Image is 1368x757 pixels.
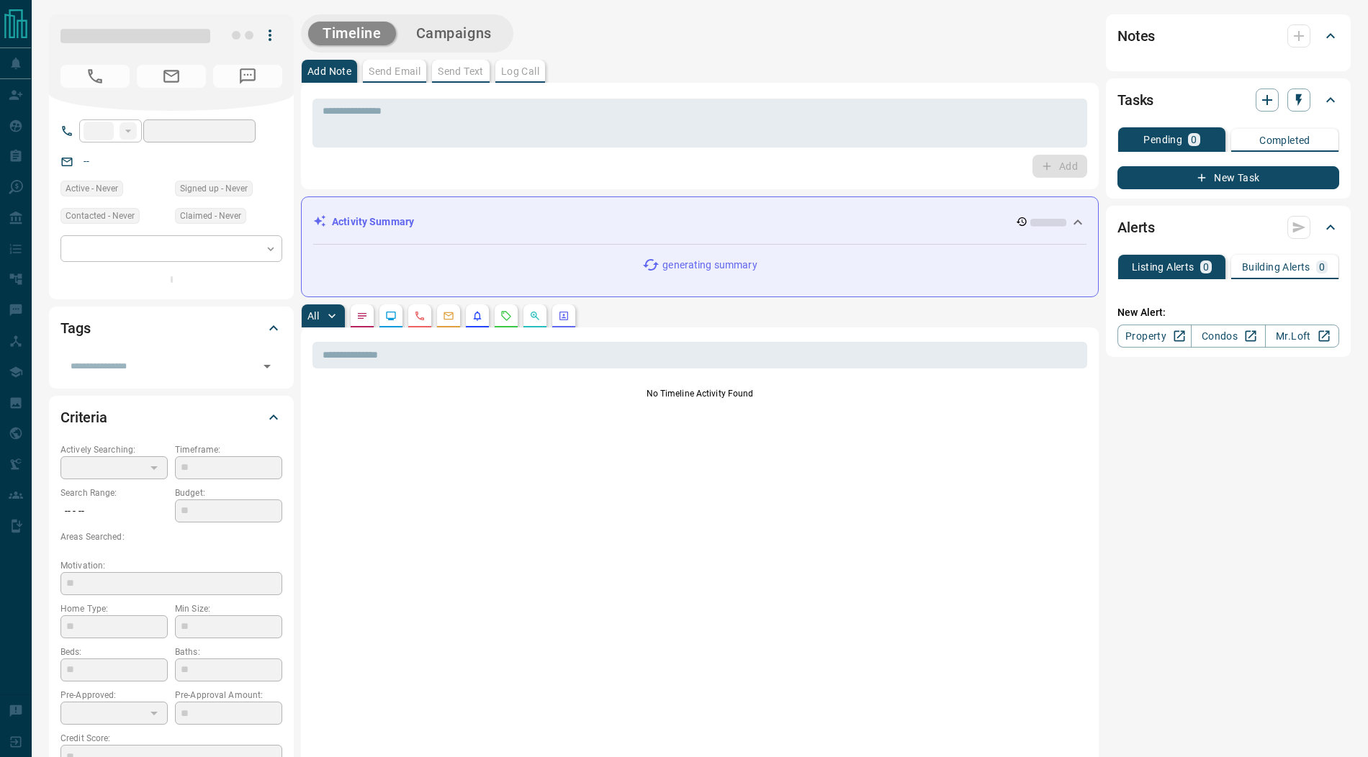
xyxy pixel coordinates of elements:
[175,486,282,499] p: Budget:
[60,689,168,702] p: Pre-Approved:
[60,530,282,543] p: Areas Searched:
[60,317,90,340] h2: Tags
[1117,83,1339,117] div: Tasks
[1203,262,1209,272] p: 0
[443,310,454,322] svg: Emails
[60,443,168,456] p: Actively Searching:
[558,310,570,322] svg: Agent Actions
[1117,166,1339,189] button: New Task
[60,645,168,658] p: Beds:
[402,22,506,45] button: Campaigns
[66,181,118,196] span: Active - Never
[137,65,206,88] span: No Email
[213,65,282,88] span: No Number
[84,155,89,167] a: --
[1117,19,1339,53] div: Notes
[60,311,282,345] div: Tags
[1117,24,1155,47] h2: Notes
[1319,262,1325,272] p: 0
[66,209,135,223] span: Contacted - Never
[60,406,107,429] h2: Criteria
[414,310,426,322] svg: Calls
[257,356,277,376] button: Open
[60,400,282,435] div: Criteria
[1259,135,1310,145] p: Completed
[60,602,168,615] p: Home Type:
[1132,262,1194,272] p: Listing Alerts
[60,486,168,499] p: Search Range:
[313,209,1086,235] div: Activity Summary
[60,559,282,572] p: Motivation:
[1117,305,1339,320] p: New Alert:
[356,310,368,322] svg: Notes
[307,66,351,76] p: Add Note
[1265,325,1339,348] a: Mr.Loft
[307,311,319,321] p: All
[60,499,168,523] p: -- - --
[180,209,241,223] span: Claimed - Never
[60,65,130,88] span: No Number
[1143,135,1182,145] p: Pending
[332,214,414,230] p: Activity Summary
[385,310,397,322] svg: Lead Browsing Activity
[175,689,282,702] p: Pre-Approval Amount:
[175,602,282,615] p: Min Size:
[312,387,1087,400] p: No Timeline Activity Found
[1117,89,1153,112] h2: Tasks
[180,181,248,196] span: Signed up - Never
[175,443,282,456] p: Timeframe:
[308,22,396,45] button: Timeline
[1191,135,1197,145] p: 0
[662,258,757,273] p: generating summary
[1117,325,1192,348] a: Property
[1117,210,1339,245] div: Alerts
[529,310,541,322] svg: Opportunities
[500,310,512,322] svg: Requests
[1242,262,1310,272] p: Building Alerts
[60,732,282,745] p: Credit Score:
[1117,216,1155,239] h2: Alerts
[1191,325,1265,348] a: Condos
[175,645,282,658] p: Baths:
[472,310,483,322] svg: Listing Alerts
